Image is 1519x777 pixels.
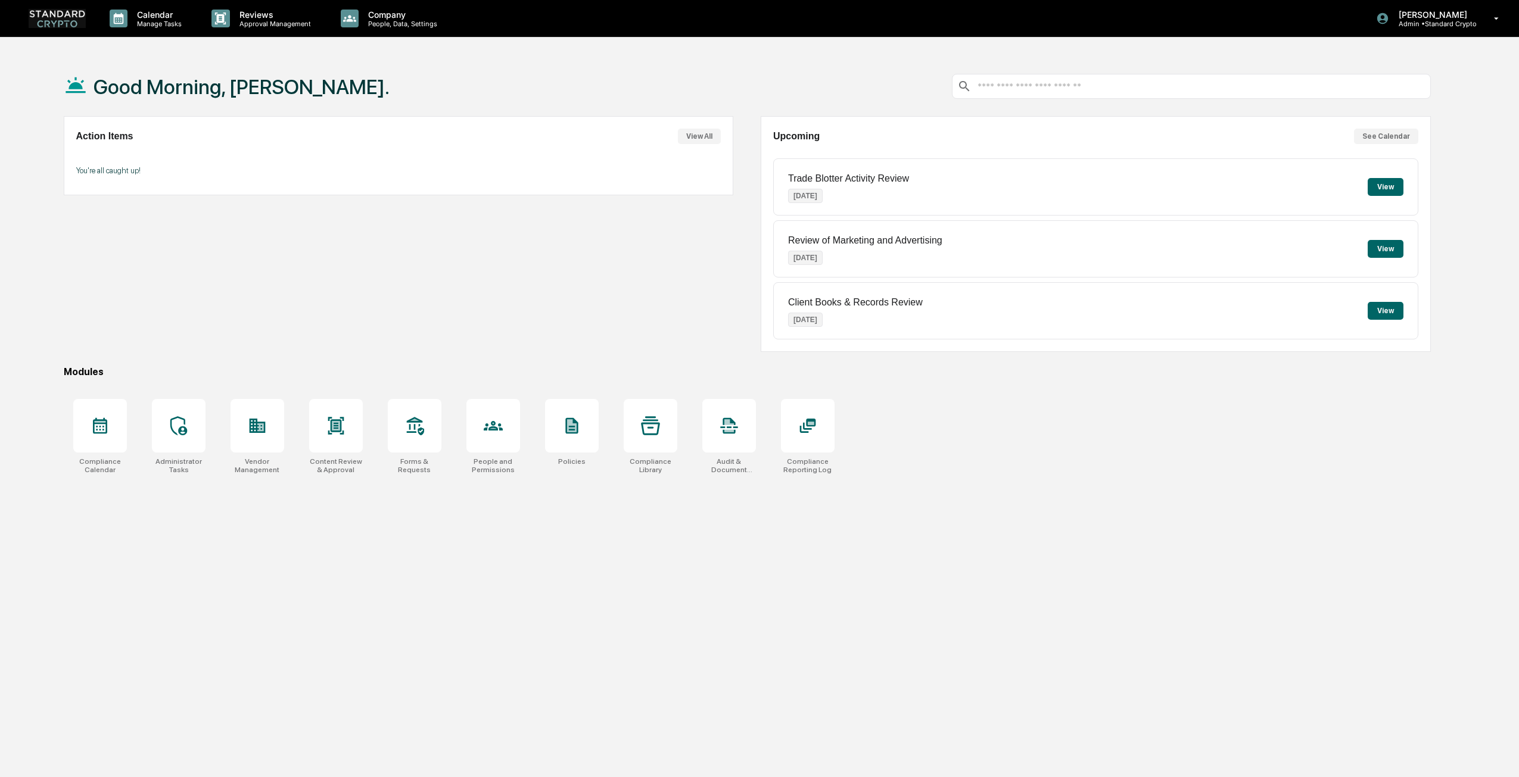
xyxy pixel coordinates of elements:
[73,457,127,474] div: Compliance Calendar
[64,366,1431,377] div: Modules
[152,457,206,474] div: Administrator Tasks
[94,75,390,99] h1: Good Morning, [PERSON_NAME].
[388,457,441,474] div: Forms & Requests
[1368,178,1403,196] button: View
[558,457,586,466] div: Policies
[127,10,188,20] p: Calendar
[1368,240,1403,258] button: View
[127,20,188,28] p: Manage Tasks
[702,457,756,474] div: Audit & Document Logs
[788,173,909,184] p: Trade Blotter Activity Review
[76,166,721,175] p: You're all caught up!
[29,9,86,27] img: logo
[230,10,317,20] p: Reviews
[1389,20,1477,28] p: Admin • Standard Crypto
[678,129,721,144] button: View All
[788,297,923,308] p: Client Books & Records Review
[466,457,520,474] div: People and Permissions
[230,20,317,28] p: Approval Management
[788,235,942,246] p: Review of Marketing and Advertising
[359,20,443,28] p: People, Data, Settings
[76,131,133,142] h2: Action Items
[231,457,284,474] div: Vendor Management
[788,251,823,265] p: [DATE]
[1481,738,1513,770] iframe: Open customer support
[1354,129,1418,144] button: See Calendar
[309,457,363,474] div: Content Review & Approval
[773,131,820,142] h2: Upcoming
[1389,10,1477,20] p: [PERSON_NAME]
[624,457,677,474] div: Compliance Library
[359,10,443,20] p: Company
[788,189,823,203] p: [DATE]
[788,313,823,327] p: [DATE]
[781,457,835,474] div: Compliance Reporting Log
[1368,302,1403,320] button: View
